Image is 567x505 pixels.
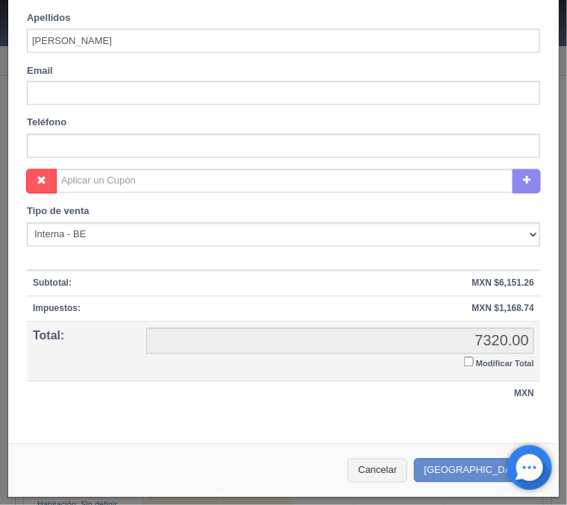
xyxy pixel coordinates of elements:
[476,360,534,368] small: Modificar Total
[472,278,534,289] strong: MXN $6,151.26
[27,322,140,382] th: Total:
[464,357,474,367] input: Modificar Total
[27,64,53,78] label: Email
[27,116,66,131] label: Teléfono
[56,169,513,193] input: Aplicar un Cupón
[348,459,407,483] button: Cancelar
[414,459,544,483] button: [GEOGRAPHIC_DATA]
[27,297,140,322] th: Impuestos:
[27,271,140,297] th: Subtotal:
[27,205,90,219] label: Tipo de venta
[514,389,534,399] strong: MXN
[27,11,71,25] label: Apellidos
[472,304,534,314] strong: MXN $1,168.74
